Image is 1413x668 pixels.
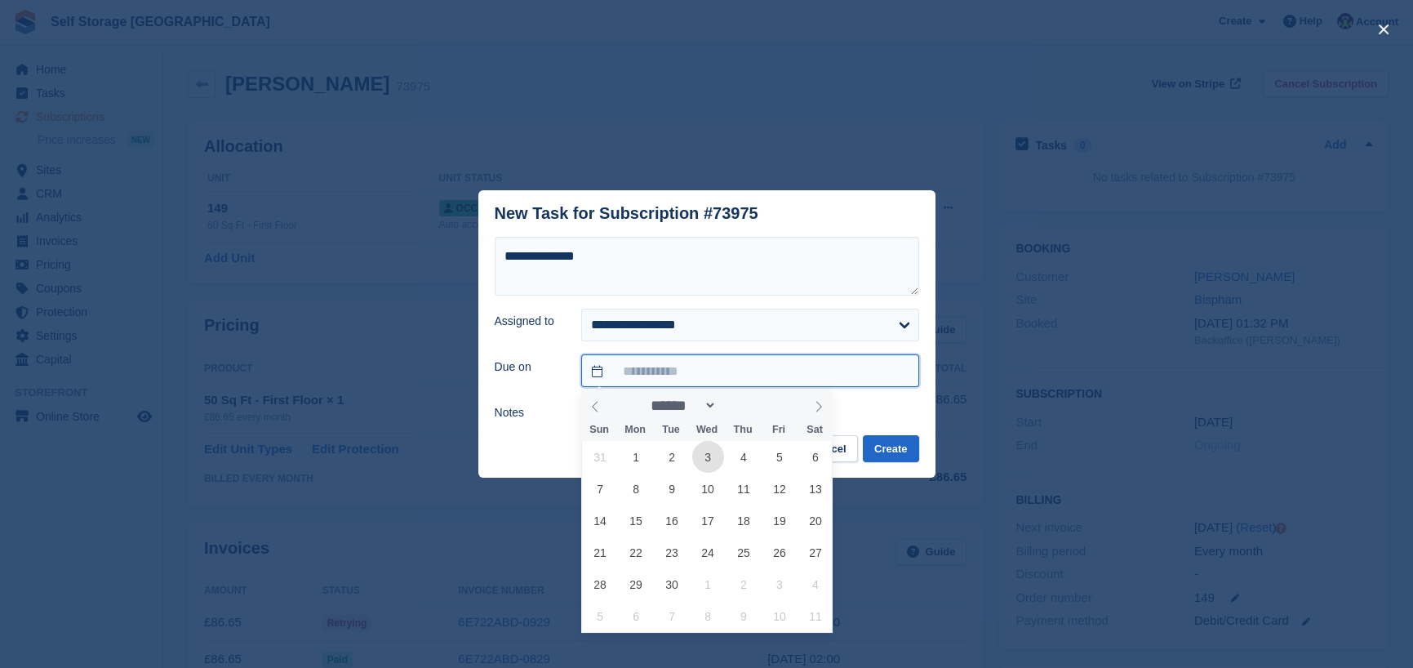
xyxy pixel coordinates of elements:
[717,397,768,414] input: Year
[727,600,759,632] span: October 9, 2025
[763,441,795,473] span: September 5, 2025
[495,204,758,223] div: New Task for Subscription #73975
[584,568,616,600] span: September 28, 2025
[727,441,759,473] span: September 4, 2025
[495,358,562,376] label: Due on
[692,505,724,537] span: September 17, 2025
[584,537,616,568] span: September 21, 2025
[692,537,724,568] span: September 24, 2025
[763,568,795,600] span: October 3, 2025
[495,313,562,330] label: Assigned to
[617,425,653,435] span: Mon
[620,568,652,600] span: September 29, 2025
[727,473,759,505] span: September 11, 2025
[692,568,724,600] span: October 1, 2025
[584,473,616,505] span: September 7, 2025
[646,397,718,414] select: Month
[656,441,688,473] span: September 2, 2025
[584,600,616,632] span: October 5, 2025
[799,441,831,473] span: September 6, 2025
[620,441,652,473] span: September 1, 2025
[799,473,831,505] span: September 13, 2025
[763,505,795,537] span: September 19, 2025
[653,425,689,435] span: Tue
[799,537,831,568] span: September 27, 2025
[797,425,833,435] span: Sat
[620,505,652,537] span: September 15, 2025
[620,473,652,505] span: September 8, 2025
[689,425,725,435] span: Wed
[656,505,688,537] span: September 16, 2025
[799,600,831,632] span: October 11, 2025
[761,425,797,435] span: Fri
[727,568,759,600] span: October 2, 2025
[1371,16,1397,42] button: close
[620,600,652,632] span: October 6, 2025
[495,404,562,421] label: Notes
[863,435,918,462] button: Create
[799,505,831,537] span: September 20, 2025
[727,537,759,568] span: September 25, 2025
[620,537,652,568] span: September 22, 2025
[763,537,795,568] span: September 26, 2025
[692,473,724,505] span: September 10, 2025
[584,505,616,537] span: September 14, 2025
[727,505,759,537] span: September 18, 2025
[692,441,724,473] span: September 3, 2025
[725,425,761,435] span: Thu
[656,473,688,505] span: September 9, 2025
[763,473,795,505] span: September 12, 2025
[799,568,831,600] span: October 4, 2025
[656,568,688,600] span: September 30, 2025
[656,537,688,568] span: September 23, 2025
[692,600,724,632] span: October 8, 2025
[584,441,616,473] span: August 31, 2025
[581,425,617,435] span: Sun
[763,600,795,632] span: October 10, 2025
[656,600,688,632] span: October 7, 2025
